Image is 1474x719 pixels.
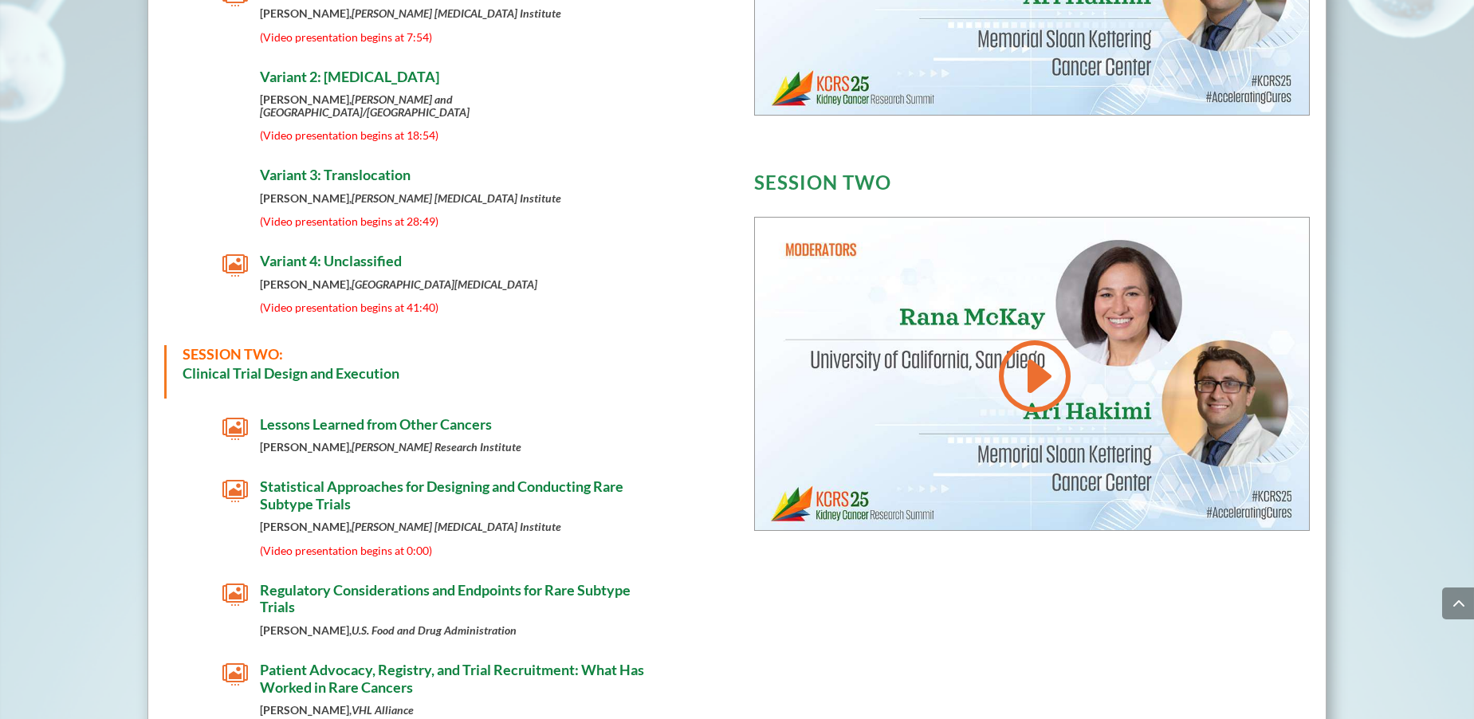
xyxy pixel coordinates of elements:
span: (Video presentation begins at 7:54) [260,30,432,44]
span: Regulatory Considerations and Endpoints for Rare Subtype Trials [260,581,631,616]
em: [PERSON_NAME] [MEDICAL_DATA] Institute [352,520,561,533]
span: (Video presentation begins at 18:54) [260,128,438,142]
span: Patient Advocacy, Registry, and Trial Recruitment: What Has Worked in Rare Cancers [260,661,644,696]
strong: [PERSON_NAME], [260,6,561,20]
em: [PERSON_NAME] [MEDICAL_DATA] Institute [352,6,561,20]
span:  [222,167,248,192]
strong: [PERSON_NAME], [260,623,517,637]
span:  [222,478,248,504]
strong: [PERSON_NAME], [260,703,414,717]
em: U.S. Food and Drug Administration [352,623,517,637]
span: (Video presentation begins at 0:00) [260,544,432,557]
span: Variant 4: Unclassified [260,252,402,269]
span: Variant 2: [MEDICAL_DATA] [260,68,439,85]
strong: [PERSON_NAME], [260,191,561,205]
strong: [PERSON_NAME], [260,92,470,118]
span:  [222,582,248,607]
span: Statistical Approaches for Designing and Conducting Rare Subtype Trials [260,477,623,513]
strong: Clinical Trial Design and Execution [183,364,399,382]
strong: [PERSON_NAME], [260,520,561,533]
span: Lessons Learned from Other Cancers [260,415,492,433]
span: Variant 3: Translocation [260,166,411,183]
em: [PERSON_NAME] Research Institute [352,440,521,454]
em: [PERSON_NAME] and [GEOGRAPHIC_DATA]/[GEOGRAPHIC_DATA] [260,92,470,118]
strong: [PERSON_NAME], [260,277,537,291]
h3: SESSION TWO [754,173,1310,200]
em: VHL Alliance [352,703,414,717]
span:  [222,253,248,278]
em: [GEOGRAPHIC_DATA][MEDICAL_DATA] [352,277,537,291]
span: SESSION TWO: [183,345,283,363]
span: (Video presentation begins at 28:49) [260,214,438,228]
em: [PERSON_NAME] [MEDICAL_DATA] Institute [352,191,561,205]
span: (Video presentation begins at 41:40) [260,301,438,314]
span:  [222,69,248,94]
strong: [PERSON_NAME], [260,440,521,454]
span:  [222,416,248,442]
span:  [222,662,248,687]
